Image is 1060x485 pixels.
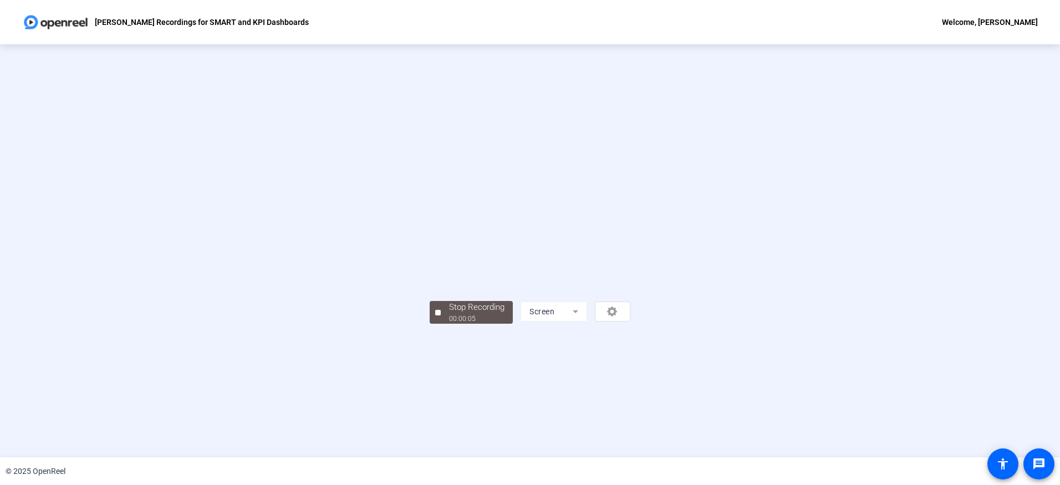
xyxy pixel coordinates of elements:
button: Stop Recording00:00:05 [430,301,513,324]
div: © 2025 OpenReel [6,466,65,477]
img: OpenReel logo [22,11,89,33]
mat-icon: message [1032,457,1046,471]
div: 00:00:05 [449,314,504,324]
p: [PERSON_NAME] Recordings for SMART and KPI Dashboards [95,16,309,29]
div: Stop Recording [449,301,504,314]
div: Welcome, [PERSON_NAME] [942,16,1038,29]
mat-icon: accessibility [996,457,1010,471]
